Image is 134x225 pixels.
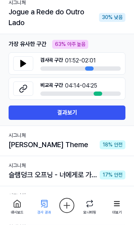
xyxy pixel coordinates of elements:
[40,57,121,65] span: 01:52 - 02:01
[100,141,125,150] div: 안전
[9,7,99,28] div: Jogue a Rede do Outro Lado
[102,14,113,22] span: 30 %
[9,140,88,150] div: [PERSON_NAME] Theme
[9,106,125,120] button: 결과보기
[83,210,96,215] div: 모니터링
[52,40,88,49] div: 아주 높음
[112,210,122,215] div: 더보기
[9,162,125,170] div: 시그니처
[40,82,121,90] span: 04:14 - 04:25
[9,192,125,200] div: 시그니처
[9,170,100,181] div: 슬램덩크 오프닝 - 너에게로 가는 길 MR
[55,41,66,48] span: 63 %
[9,40,46,49] div: 가장 유사한 구간
[40,57,63,65] span: 검사곡 구간
[4,196,30,217] a: 대시보드
[103,172,113,179] span: 17 %
[100,171,125,180] div: 안전
[103,141,113,149] span: 18 %
[31,196,57,217] a: 검사 결과
[104,196,130,217] a: 더보기
[11,210,24,215] div: 대시보드
[37,210,51,215] div: 검사 결과
[77,196,103,217] a: 모니터링
[9,132,125,140] div: 시그니처
[40,82,63,90] span: 비교곡 구간
[99,13,125,22] div: 낮음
